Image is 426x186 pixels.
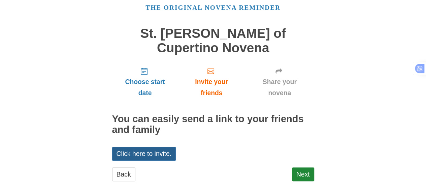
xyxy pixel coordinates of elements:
[245,62,314,102] a: Share your novena
[178,62,245,102] a: Invite your friends
[292,167,314,181] a: Next
[112,62,178,102] a: Choose start date
[252,76,307,99] span: Share your novena
[112,114,314,135] h2: You can easily send a link to your friends and family
[119,76,171,99] span: Choose start date
[112,167,135,181] a: Back
[185,76,238,99] span: Invite your friends
[112,26,314,55] h1: St. [PERSON_NAME] of Cupertino Novena
[145,4,281,11] a: The original novena reminder
[112,147,176,161] a: Click here to invite.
